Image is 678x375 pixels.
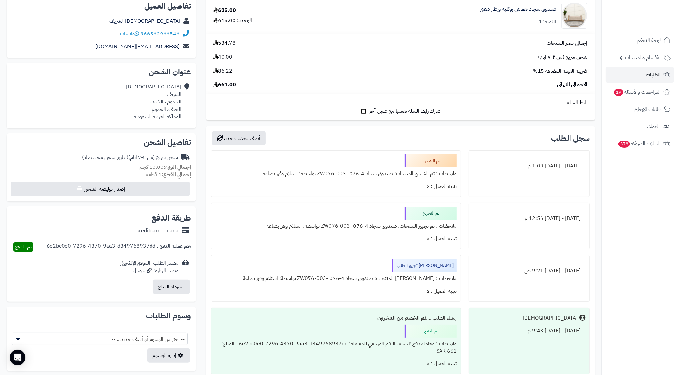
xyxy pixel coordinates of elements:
[405,154,457,167] div: تم الشحن
[215,357,457,370] div: تنبيه العميل : لا
[215,338,457,358] div: ملاحظات : معاملة دفع ناجحة ، الرقم المرجعي للمعاملة: 6e2bc0e0-7296-4370-9aa3-d349768937dd - المبل...
[547,39,587,47] span: إجمالي سعر المنتجات
[213,39,236,47] span: 534.78
[634,105,661,114] span: طلبات الإرجاع
[618,141,630,148] span: 378
[215,312,457,325] div: إنشاء الطلب ....
[215,180,457,193] div: تنبيه العميل : لا
[606,67,674,83] a: الطلبات
[146,171,191,179] small: 1 قطعة
[120,30,139,38] a: واتساب
[606,136,674,152] a: السلات المتروكة378
[606,101,674,117] a: طلبات الإرجاع
[646,70,661,79] span: الطلبات
[213,17,252,24] div: الوحدة: 615.00
[164,163,191,171] strong: إجمالي الوزن:
[120,267,179,275] div: مصدر الزيارة: جوجل
[405,325,457,338] div: تم الدفع
[634,18,672,32] img: logo-2.png
[215,220,457,233] div: ملاحظات : تم تجهيز المنتجات: صندوق سجاد 4-076 -ZW076-003 بواسطة: استلام وفرز بضاعة
[647,122,660,131] span: العملاء
[126,83,181,120] div: [DEMOGRAPHIC_DATA] الشريف الجموم ، الخيف، الخيف، الجموم المملكة العربية السعودية
[47,242,191,252] div: رقم عملية الدفع : 6e2bc0e0-7296-4370-9aa3-d349768937dd
[162,171,191,179] strong: إجمالي القطع:
[153,280,190,294] button: استرداد المبلغ
[473,212,585,225] div: [DATE] - [DATE] 12:56 م
[12,312,191,320] h2: وسوم الطلبات
[533,67,587,75] span: ضريبة القيمة المضافة 15%
[625,53,661,62] span: الأقسام والمنتجات
[11,182,190,196] button: إصدار بوليصة الشحن
[209,99,592,107] div: رابط السلة
[15,243,32,251] span: تم الدفع
[109,17,180,25] a: [DEMOGRAPHIC_DATA] الشريف
[12,333,187,345] span: -- اختر من الوسوم أو أضف جديد... --
[82,154,128,161] span: ( طرق شحن مخصصة )
[10,350,25,365] div: Open Intercom Messenger
[213,7,236,14] div: 615.00
[377,314,426,322] b: تم الخصم من المخزون
[557,81,587,88] span: الإجمالي النهائي
[151,214,191,222] h2: طريقة الدفع
[392,259,457,272] div: [PERSON_NAME] تجهيز الطلب
[213,67,232,75] span: 86.22
[606,119,674,134] a: العملاء
[213,81,236,88] span: 661.00
[12,68,191,76] h2: عنوان الشحن
[82,154,178,161] div: شحن سريع (من ٢-٧ ايام)
[523,315,578,322] div: [DEMOGRAPHIC_DATA]
[12,2,191,10] h2: تفاصيل العميل
[613,87,661,97] span: المراجعات والأسئلة
[538,53,587,61] span: شحن سريع (من ٢-٧ ايام)
[120,260,179,275] div: مصدر الطلب :الموقع الإلكتروني
[139,163,191,171] small: 10.00 كجم
[405,207,457,220] div: تم التجهيز
[614,89,623,96] span: 19
[213,53,232,61] span: 40.00
[606,84,674,100] a: المراجعات والأسئلة19
[637,36,661,45] span: لوحة التحكم
[562,3,587,29] img: 1752322466-1-90x90.jpg
[215,233,457,245] div: تنبيه العميل : لا
[212,131,266,145] button: أضف تحديث جديد
[606,33,674,48] a: لوحة التحكم
[12,333,188,345] span: -- اختر من الوسوم أو أضف جديد... --
[539,18,556,26] div: الكمية: 1
[473,160,585,172] div: [DATE] - [DATE] 1:00 م
[12,139,191,146] h2: تفاصيل الشحن
[140,30,180,38] a: 966562966546
[618,139,661,148] span: السلات المتروكة
[137,227,179,234] div: creditcard - mada
[147,348,190,363] a: إدارة الوسوم
[551,134,590,142] h3: سجل الطلب
[360,107,441,115] a: شارك رابط السلة نفسها مع عميل آخر
[370,107,441,115] span: شارك رابط السلة نفسها مع عميل آخر
[473,325,585,337] div: [DATE] - [DATE] 9:43 م
[215,285,457,298] div: تنبيه العميل : لا
[480,6,556,13] a: صندوق سجاد بقماش بوكليه وإطار ذهبي
[95,43,180,50] a: [EMAIL_ADDRESS][DOMAIN_NAME]
[473,264,585,277] div: [DATE] - [DATE] 9:21 ص
[215,167,457,180] div: ملاحظات : تم الشحن المنتجات: صندوق سجاد 4-076 -ZW076-003 بواسطة: استلام وفرز بضاعة
[215,272,457,285] div: ملاحظات : [PERSON_NAME] المنتجات: صندوق سجاد 4-076 -ZW076-003 بواسطة: استلام وفرز بضاعة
